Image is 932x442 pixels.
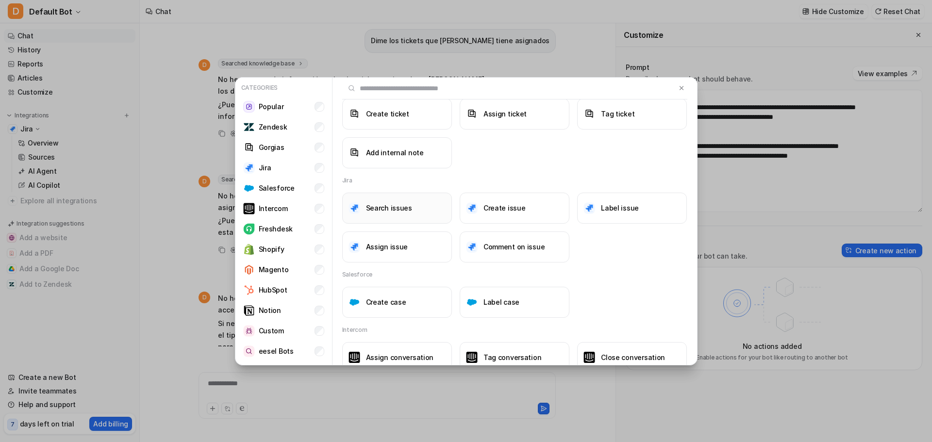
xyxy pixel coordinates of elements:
h3: Create ticket [366,109,409,119]
img: Search issues [349,202,360,214]
p: Freshdesk [259,224,293,234]
img: Comment on issue [466,241,478,253]
button: Add internal noteAdd internal note [342,137,452,168]
img: Tag conversation [466,352,478,363]
h3: Create case [366,297,406,307]
h3: Label case [483,297,519,307]
p: HubSpot [259,285,287,295]
h3: Label issue [601,203,639,213]
h2: Salesforce [342,270,373,279]
button: Assign ticketAssign ticket [460,98,569,130]
h3: Tag conversation [483,352,542,362]
button: Create issueCreate issue [460,193,569,224]
p: Categories [239,82,328,94]
h3: Add internal note [366,147,424,158]
h3: Assign issue [366,242,408,252]
button: Create caseCreate case [342,287,452,318]
p: Salesforce [259,183,295,193]
p: Magento [259,264,289,275]
img: Close conversation [583,352,595,363]
h3: Assign conversation [366,352,434,362]
img: Label issue [583,202,595,214]
button: Tag conversationTag conversation [460,342,569,373]
h2: Jira [342,176,352,185]
button: Close conversationClose conversation [577,342,687,373]
img: Label case [466,296,478,308]
p: Popular [259,101,284,112]
p: Intercom [259,203,288,213]
img: Tag ticket [583,108,595,119]
p: Jira [259,163,271,173]
button: Assign issueAssign issue [342,231,452,262]
p: Shopify [259,244,284,254]
button: Search issuesSearch issues [342,193,452,224]
h3: Create issue [483,203,526,213]
p: Notion [259,305,281,315]
p: Zendesk [259,122,287,132]
p: Custom [259,326,284,336]
img: Create issue [466,202,478,214]
button: Create ticketCreate ticket [342,98,452,130]
p: eesel Bots [259,346,294,356]
img: Assign conversation [349,352,360,363]
img: Assign ticket [466,108,478,119]
h3: Tag ticket [601,109,634,119]
img: Assign issue [349,241,360,253]
button: Label issueLabel issue [577,193,687,224]
img: Create ticket [349,108,360,119]
img: Add internal note [349,147,360,158]
h3: Close conversation [601,352,665,362]
button: Tag ticketTag ticket [577,98,687,130]
img: Create case [349,296,360,308]
h2: Intercom [342,326,367,334]
button: Assign conversationAssign conversation [342,342,452,373]
p: Gorgias [259,142,284,152]
h3: Assign ticket [483,109,527,119]
button: Comment on issueComment on issue [460,231,569,262]
h3: Comment on issue [483,242,545,252]
button: Label caseLabel case [460,287,569,318]
h3: Search issues [366,203,412,213]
